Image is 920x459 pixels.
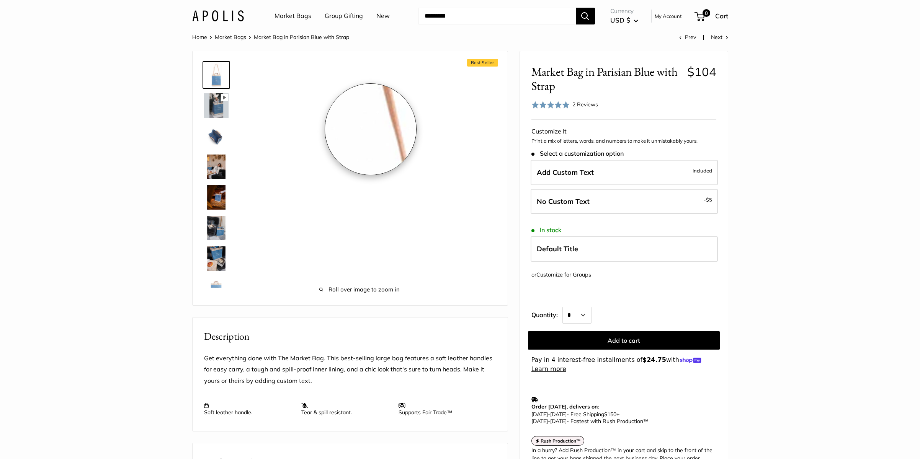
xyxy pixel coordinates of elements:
[550,411,567,418] span: [DATE]
[541,438,581,444] strong: Rush Production™
[531,418,649,425] span: - Fastest with Rush Production™
[531,137,716,145] p: Print a mix of letters, words, and numbers to make it unmistakably yours.
[204,63,229,87] img: Market Bag in Parisian Blue with Strap
[610,14,638,26] button: USD $
[715,12,728,20] span: Cart
[536,271,591,278] a: Customize for Groups
[204,185,229,210] img: description_Super soft and durable leather handles.
[679,34,696,41] a: Prev
[204,246,229,271] img: Market Bag in Parisian Blue with Strap
[531,411,712,425] p: - Free Shipping +
[203,245,230,272] a: Market Bag in Parisian Blue with Strap
[301,402,391,416] p: Tear & spill resistant.
[418,8,576,24] input: Search...
[203,122,230,150] a: description_Bird's eye view of your new favorite carry-all
[548,411,550,418] span: -
[572,101,598,108] span: 2 Reviews
[203,214,230,242] a: Market Bag in Parisian Blue with Strap
[203,153,230,181] a: description_Elevate any moment
[531,226,562,234] span: In stock
[203,92,230,119] a: Market Bag in Parisian Blue with Strap
[655,11,682,21] a: My Account
[204,277,229,301] img: description_Seal of authenticity printed on the backside of every bag.
[204,353,496,387] p: Get everything done with The Market Bag. This best-selling large bag features a soft leather hand...
[192,34,207,41] a: Home
[531,411,548,418] span: [DATE]
[467,59,498,67] span: Best Seller
[215,34,246,41] a: Market Bags
[531,126,716,137] div: Customize It
[531,65,681,93] span: Market Bag in Parisian Blue with Strap
[695,10,728,22] a: 0 Cart
[204,329,496,344] h2: Description
[204,124,229,148] img: description_Bird's eye view of your new favorite carry-all
[203,184,230,211] a: description_Super soft and durable leather handles.
[325,10,363,22] a: Group Gifting
[711,34,728,41] a: Next
[204,93,229,118] img: Market Bag in Parisian Blue with Strap
[203,275,230,303] a: description_Seal of authenticity printed on the backside of every bag.
[531,418,548,425] span: [DATE]
[192,32,349,42] nav: Breadcrumb
[550,418,567,425] span: [DATE]
[610,6,638,16] span: Currency
[693,166,712,175] span: Included
[204,402,294,416] p: Soft leather handle.
[203,61,230,89] a: Market Bag in Parisian Blue with Strap
[275,10,311,22] a: Market Bags
[204,155,229,179] img: description_Elevate any moment
[528,331,720,350] button: Add to cart
[537,197,590,206] span: No Custom Text
[376,10,390,22] a: New
[537,244,578,253] span: Default Title
[399,402,488,416] p: Supports Fair Trade™
[548,418,550,425] span: -
[531,304,562,324] label: Quantity:
[706,197,712,203] span: $5
[610,16,630,24] span: USD $
[537,168,594,177] span: Add Custom Text
[254,34,349,41] span: Market Bag in Parisian Blue with Strap
[204,216,229,240] img: Market Bag in Parisian Blue with Strap
[531,403,599,410] strong: Order [DATE], delivers on:
[687,64,716,79] span: $104
[531,150,624,157] span: Select a customization option
[702,9,710,17] span: 0
[254,284,465,295] span: Roll over image to zoom in
[192,10,244,21] img: Apolis
[531,189,718,214] label: Leave Blank
[531,160,718,185] label: Add Custom Text
[531,236,718,262] label: Default Title
[604,411,616,418] span: $150
[704,195,712,204] span: -
[576,8,595,24] button: Search
[531,270,591,280] div: or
